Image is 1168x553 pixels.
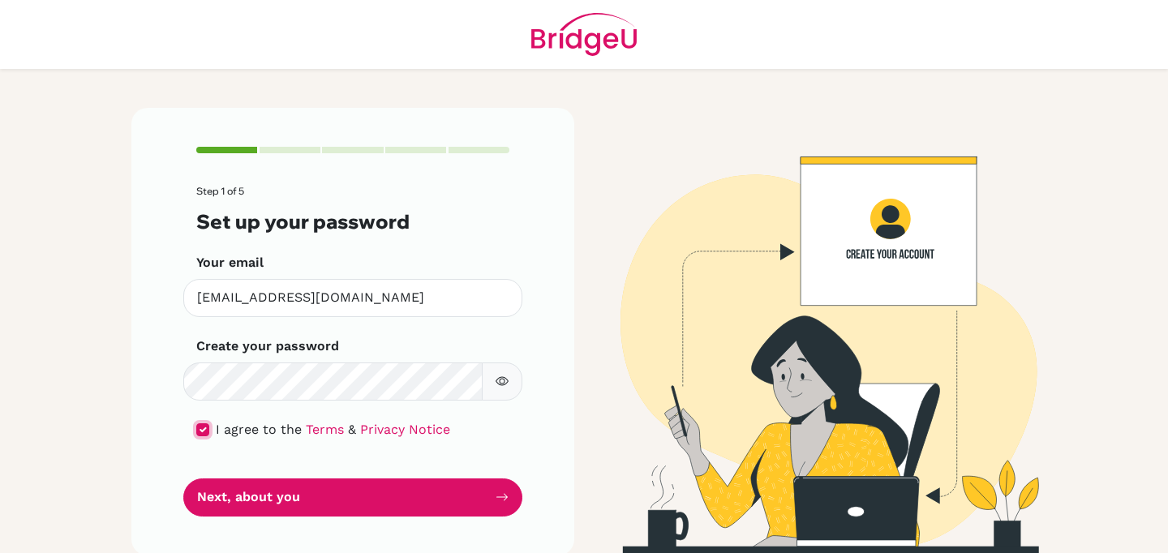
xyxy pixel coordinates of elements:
[348,422,356,437] span: &
[196,337,339,356] label: Create your password
[196,253,264,272] label: Your email
[196,185,244,197] span: Step 1 of 5
[360,422,450,437] a: Privacy Notice
[306,422,344,437] a: Terms
[216,422,302,437] span: I agree to the
[196,210,509,234] h3: Set up your password
[183,279,522,317] input: Insert your email*
[183,478,522,517] button: Next, about you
